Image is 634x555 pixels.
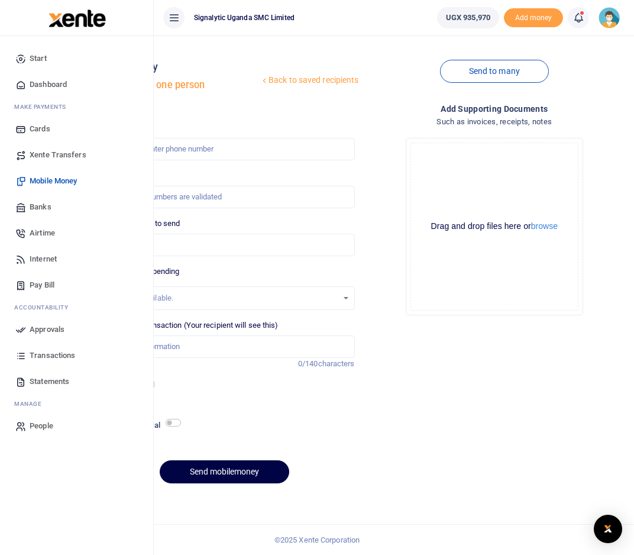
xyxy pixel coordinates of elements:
[30,201,51,213] span: Banks
[9,194,144,220] a: Banks
[504,8,563,28] li: Toup your wallet
[48,9,106,27] img: logo-large
[30,175,77,187] span: Mobile Money
[9,413,144,439] a: People
[599,7,620,28] img: profile-user
[94,335,355,358] input: Enter extra information
[9,220,144,246] a: Airtime
[9,395,144,413] li: M
[30,149,86,161] span: Xente Transfers
[30,123,50,135] span: Cards
[260,70,360,91] a: Back to saved recipients
[20,104,66,110] span: ake Payments
[406,138,583,315] div: File Uploader
[30,53,47,64] span: Start
[103,292,338,304] div: No options available.
[89,79,260,91] h5: Send money to one person
[432,7,504,28] li: Wallet ballance
[446,12,490,24] span: UGX 935,970
[298,359,318,368] span: 0/140
[47,13,106,22] a: logo-small logo-large logo-large
[9,246,144,272] a: Internet
[94,186,355,208] input: MTN & Airtel numbers are validated
[20,401,42,407] span: anage
[94,138,355,160] input: Enter phone number
[504,12,563,21] a: Add money
[23,304,68,311] span: countability
[9,72,144,98] a: Dashboard
[30,253,57,265] span: Internet
[440,60,549,83] a: Send to many
[94,320,279,331] label: Memo for this transaction (Your recipient will see this)
[504,8,563,28] span: Add money
[9,369,144,395] a: Statements
[30,227,55,239] span: Airtime
[594,515,622,543] div: Open Intercom Messenger
[437,7,499,28] a: UGX 935,970
[30,350,75,362] span: Transactions
[160,460,289,483] button: Send mobilemoney
[9,317,144,343] a: Approvals
[364,115,625,128] h4: Such as invoices, receipts, notes
[9,298,144,317] li: Ac
[531,222,558,230] button: browse
[9,343,144,369] a: Transactions
[9,142,144,168] a: Xente Transfers
[411,221,578,232] div: Drag and drop files here or
[30,324,64,335] span: Approvals
[9,272,144,298] a: Pay Bill
[318,359,355,368] span: characters
[9,116,144,142] a: Cards
[9,46,144,72] a: Start
[94,234,355,256] input: UGX
[599,7,625,28] a: profile-user
[30,79,67,91] span: Dashboard
[89,60,260,73] h4: Mobile money
[189,12,299,23] span: Signalytic Uganda SMC Limited
[9,98,144,116] li: M
[364,102,625,115] h4: Add supporting Documents
[30,376,69,388] span: Statements
[30,420,53,432] span: People
[9,168,144,194] a: Mobile Money
[30,279,54,291] span: Pay Bill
